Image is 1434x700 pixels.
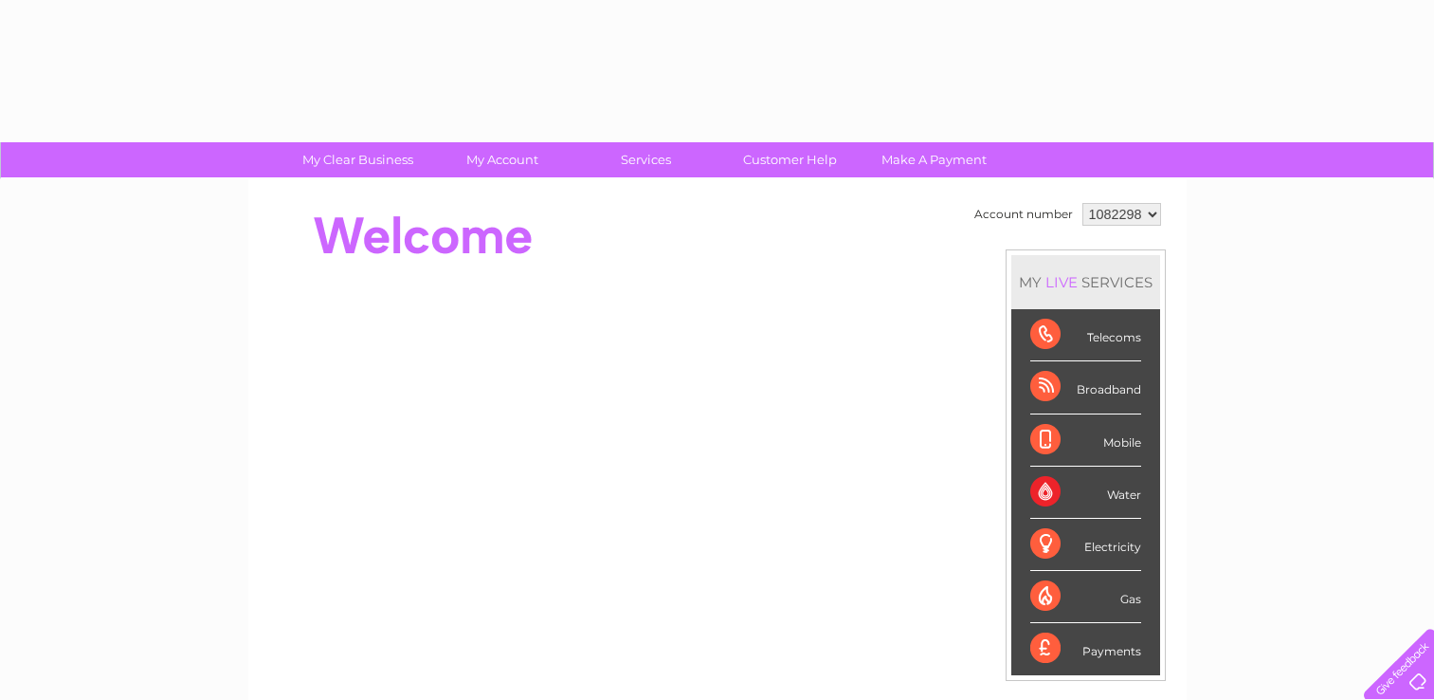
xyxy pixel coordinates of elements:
[280,142,436,177] a: My Clear Business
[1030,361,1141,414] div: Broadband
[1030,467,1141,519] div: Water
[970,198,1078,230] td: Account number
[1030,309,1141,361] div: Telecoms
[568,142,724,177] a: Services
[712,142,868,177] a: Customer Help
[1030,519,1141,571] div: Electricity
[856,142,1012,177] a: Make A Payment
[1030,571,1141,623] div: Gas
[1011,255,1160,309] div: MY SERVICES
[1030,623,1141,674] div: Payments
[424,142,580,177] a: My Account
[1042,273,1081,291] div: LIVE
[1030,414,1141,467] div: Mobile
